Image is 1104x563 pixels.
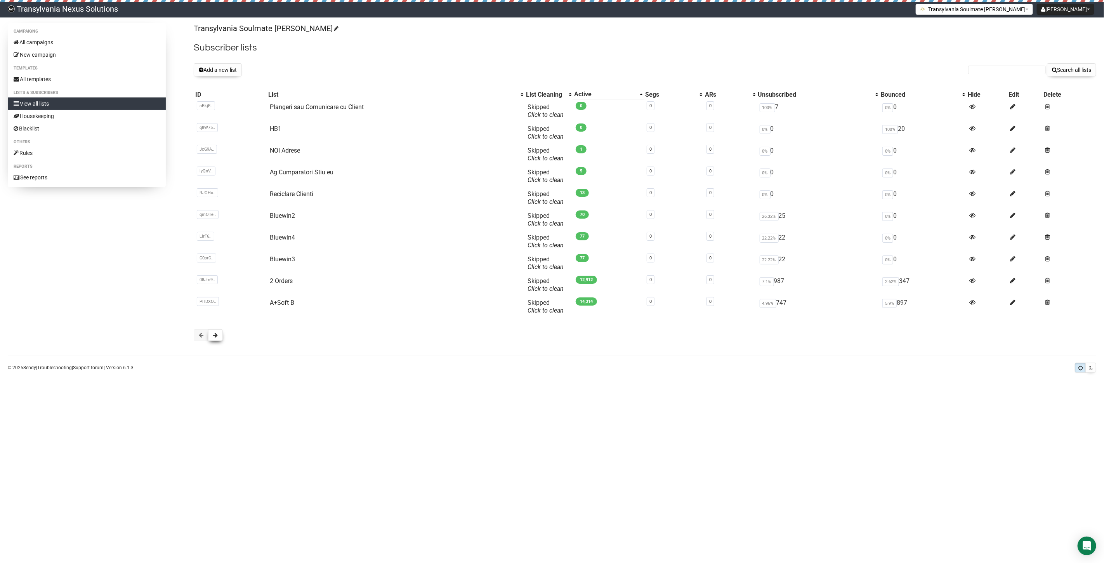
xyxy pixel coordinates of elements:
[528,190,564,205] span: Skipped
[528,133,564,140] a: Click to clean
[194,63,242,76] button: Add a new list
[649,299,652,304] a: 0
[197,101,215,110] span: aBkjF..
[757,100,880,122] td: 7
[879,296,966,318] td: 897
[709,103,712,108] a: 0
[879,252,966,274] td: 0
[528,220,564,227] a: Click to clean
[1044,91,1095,99] div: Delete
[194,24,337,33] a: Transylvania Soulmate [PERSON_NAME]
[757,296,880,318] td: 747
[270,255,295,263] a: Bluewin3
[8,363,134,372] p: © 2025 | | | Version 6.1.3
[709,234,712,239] a: 0
[649,190,652,195] a: 0
[8,137,166,147] li: Others
[879,100,966,122] td: 0
[920,6,926,12] img: 1.png
[528,277,564,292] span: Skipped
[197,145,217,154] span: JcG9A..
[197,254,216,262] span: G0prC..
[73,365,104,370] a: Support forum
[194,89,267,100] th: ID: No sort applied, sorting is disabled
[576,254,589,262] span: 77
[524,89,573,100] th: List Cleaning: No sort applied, activate to apply an ascending sort
[758,91,872,99] div: Unsubscribed
[709,255,712,261] a: 0
[879,209,966,231] td: 0
[968,91,1006,99] div: Hide
[916,4,1033,15] button: Transylvania Soulmate [PERSON_NAME]
[757,231,880,252] td: 22
[8,147,166,159] a: Rules
[267,89,524,100] th: List: No sort applied, activate to apply an ascending sort
[879,187,966,209] td: 0
[197,275,218,284] span: 08Jm9..
[760,125,771,134] span: 0%
[649,125,652,130] a: 0
[757,187,880,209] td: 0
[23,365,36,370] a: Sendy
[879,122,966,144] td: 20
[528,155,564,162] a: Click to clean
[757,165,880,187] td: 0
[8,73,166,85] a: All templates
[8,27,166,36] li: Campaigns
[8,171,166,184] a: See reports
[649,103,652,108] a: 0
[1009,91,1041,99] div: Edit
[194,41,1096,55] h2: Subscriber lists
[528,111,564,118] a: Click to clean
[760,190,771,199] span: 0%
[882,234,893,243] span: 0%
[197,297,219,306] span: PHDXQ..
[576,210,589,219] span: 70
[1007,89,1042,100] th: Edit: No sort applied, sorting is disabled
[882,299,897,308] span: 5.9%
[268,91,517,99] div: List
[709,277,712,282] a: 0
[8,97,166,110] a: View all lists
[270,234,295,241] a: Bluewin4
[573,89,644,100] th: Active: Ascending sort applied, activate to apply a descending sort
[528,103,564,118] span: Skipped
[8,162,166,171] li: Reports
[881,91,958,99] div: Bounced
[270,299,294,306] a: A+Soft B
[8,5,15,12] img: 586cc6b7d8bc403f0c61b981d947c989
[576,276,597,284] span: 12,912
[757,144,880,165] td: 0
[8,88,166,97] li: Lists & subscribers
[576,123,587,132] span: 0
[270,169,333,176] a: Ag Cumparatori Stiu eu
[879,274,966,296] td: 347
[528,307,564,314] a: Click to clean
[8,64,166,73] li: Templates
[649,212,652,217] a: 0
[882,190,893,199] span: 0%
[197,232,214,241] span: LirF6..
[197,123,218,132] span: q8W75..
[574,90,636,98] div: Active
[879,144,966,165] td: 0
[709,147,712,152] a: 0
[576,297,597,306] span: 14,314
[760,255,779,264] span: 22.22%
[528,169,564,184] span: Skipped
[1047,63,1096,76] button: Search all lists
[528,212,564,227] span: Skipped
[709,299,712,304] a: 0
[649,277,652,282] a: 0
[882,147,893,156] span: 0%
[966,89,1007,100] th: Hide: No sort applied, sorting is disabled
[757,89,880,100] th: Unsubscribed: No sort applied, activate to apply an ascending sort
[882,103,893,112] span: 0%
[8,49,166,61] a: New campaign
[709,212,712,217] a: 0
[760,234,779,243] span: 22.22%
[528,299,564,314] span: Skipped
[1042,89,1096,100] th: Delete: No sort applied, sorting is disabled
[576,167,587,175] span: 5
[526,91,565,99] div: List Cleaning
